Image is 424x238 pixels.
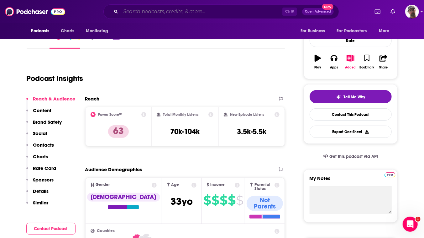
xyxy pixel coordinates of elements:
p: Rate Card [33,165,56,171]
a: Contact This Podcast [310,108,392,121]
p: Similar [33,200,49,206]
span: $ [203,195,211,205]
p: 63 [108,125,129,138]
h1: Podcast Insights [27,74,83,83]
button: Sponsors [26,177,54,188]
p: Reach & Audience [33,96,76,102]
span: $ [212,195,219,205]
button: open menu [374,25,397,37]
span: Income [210,183,225,187]
span: $ [236,195,243,205]
button: Export One-Sheet [310,126,392,138]
img: Podchaser Pro [385,172,395,177]
a: Episodes120 [89,34,120,49]
button: tell me why sparkleTell Me Why [310,90,392,103]
span: Gender [96,183,110,187]
span: For Business [301,27,325,35]
p: Details [33,188,49,194]
button: Social [26,130,47,142]
a: Reviews [129,34,147,49]
h2: Reach [85,96,100,102]
button: Contacts [26,142,54,154]
button: Show profile menu [405,5,419,19]
button: Bookmark [359,51,375,73]
div: Added [345,66,356,69]
button: Brand Safety [26,119,62,131]
span: Parental Status [254,183,274,191]
span: Age [171,183,179,187]
label: My Notes [310,175,392,186]
p: Social [33,130,47,136]
button: Content [26,107,52,119]
span: Get this podcast via API [329,154,378,159]
button: Contact Podcast [26,223,76,235]
div: Rate [310,34,392,47]
span: Open Advanced [305,10,331,13]
button: Charts [26,154,48,165]
span: For Podcasters [337,27,367,35]
button: open menu [81,25,116,37]
button: Share [375,51,391,73]
h2: Total Monthly Listens [163,112,198,117]
span: Tell Me Why [343,95,365,100]
span: Podcasts [31,27,50,35]
p: Charts [33,154,48,160]
p: Content [33,107,52,113]
a: Credits [156,34,172,49]
h3: 70k-104k [170,127,200,136]
a: Show notifications dropdown [388,6,398,17]
span: More [379,27,390,35]
button: open menu [333,25,376,37]
a: Charts [57,25,78,37]
div: Play [314,66,321,69]
h3: 3.5k-5.5k [237,127,266,136]
p: Sponsors [33,177,54,183]
span: Ctrl K [282,8,297,16]
button: Rate Card [26,165,56,177]
a: About [27,34,41,49]
p: Brand Safety [33,119,62,125]
span: $ [220,195,227,205]
iframe: Intercom live chat [403,217,418,232]
a: InsightsPodchaser Pro [50,34,81,49]
img: Podchaser - Follow, Share and Rate Podcasts [5,6,65,18]
button: Open AdvancedNew [302,8,334,15]
button: Similar [26,200,49,211]
span: Monitoring [86,27,108,35]
span: Charts [61,27,75,35]
button: Added [342,51,359,73]
button: open menu [296,25,333,37]
a: Pro website [385,171,395,177]
a: Show notifications dropdown [372,6,383,17]
span: 33 yo [170,195,193,208]
img: tell me why sparkle [336,95,341,100]
span: New [322,4,333,10]
button: Details [26,188,49,200]
input: Search podcasts, credits, & more... [121,7,282,17]
span: Logged in as cjPurdy [405,5,419,19]
a: Lists [181,34,190,49]
button: Apps [326,51,342,73]
a: Similar [199,34,214,49]
span: 1 [416,217,421,222]
span: Countries [97,229,115,233]
button: Play [310,51,326,73]
button: open menu [27,25,58,37]
div: Search podcasts, credits, & more... [103,4,339,19]
div: Share [379,66,388,69]
h2: Audience Demographics [85,166,142,172]
div: [DEMOGRAPHIC_DATA] [87,193,160,202]
button: Reach & Audience [26,96,76,107]
div: Apps [330,66,338,69]
p: Contacts [33,142,54,148]
h2: Power Score™ [98,112,123,117]
div: Bookmark [359,66,374,69]
div: Not Parents [247,196,283,211]
h2: New Episode Listens [230,112,264,117]
span: $ [228,195,235,205]
img: User Profile [405,5,419,19]
a: Get this podcast via API [318,149,383,164]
